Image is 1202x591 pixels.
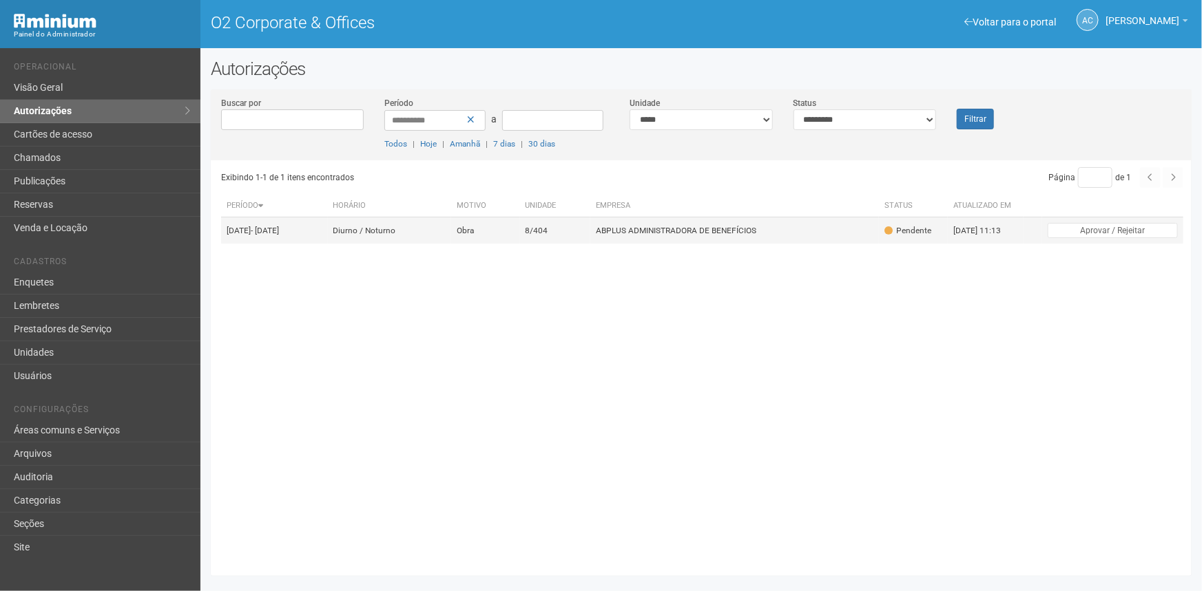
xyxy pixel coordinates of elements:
th: Empresa [590,195,879,217]
th: Período [221,195,328,217]
button: Filtrar [957,109,994,129]
th: Motivo [451,195,519,217]
td: Obra [451,217,519,244]
h1: O2 Corporate & Offices [211,14,691,32]
td: ABPLUS ADMINISTRADORA DE BENEFÍCIOS [590,217,879,244]
span: | [486,139,488,149]
th: Status [879,195,948,217]
h2: Autorizações [211,58,1192,79]
div: Exibindo 1-1 de 1 itens encontrados [221,167,698,188]
span: | [442,139,444,149]
a: [PERSON_NAME] [1106,17,1188,28]
button: Aprovar / Rejeitar [1048,223,1178,238]
a: Hoje [420,139,437,149]
label: Período [384,97,413,109]
a: Todos [384,139,407,149]
li: Operacional [14,62,190,76]
label: Status [794,97,817,109]
label: Unidade [630,97,660,109]
span: - [DATE] [251,226,279,235]
span: a [491,114,497,125]
div: Painel do Administrador [14,28,190,41]
th: Atualizado em [948,195,1024,217]
td: Diurno / Noturno [328,217,452,244]
a: Amanhã [450,139,480,149]
div: Pendente [884,225,931,237]
label: Buscar por [221,97,261,109]
td: [DATE] [221,217,328,244]
a: AC [1077,9,1099,31]
li: Configurações [14,405,190,419]
a: 7 dias [493,139,515,149]
span: Ana Carla de Carvalho Silva [1106,2,1179,26]
th: Unidade [520,195,591,217]
li: Cadastros [14,257,190,271]
span: | [521,139,523,149]
td: [DATE] 11:13 [948,217,1024,244]
td: 8/404 [520,217,591,244]
span: | [413,139,415,149]
th: Horário [328,195,452,217]
a: 30 dias [528,139,555,149]
img: Minium [14,14,96,28]
a: Voltar para o portal [964,17,1056,28]
span: Página de 1 [1048,173,1131,182]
